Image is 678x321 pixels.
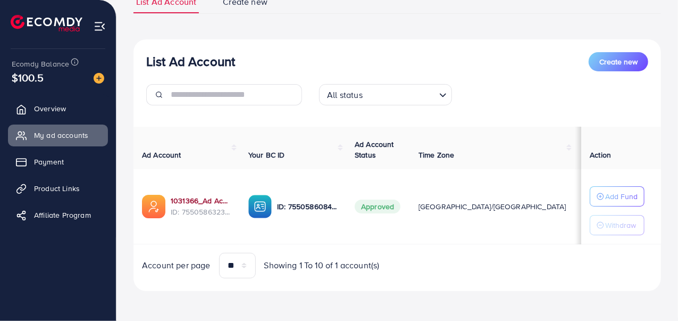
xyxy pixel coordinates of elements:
[94,20,106,32] img: menu
[599,56,638,67] span: Create new
[34,210,91,220] span: Affiliate Program
[142,259,211,271] span: Account per page
[366,85,435,103] input: Search for option
[142,150,181,160] span: Ad Account
[34,183,80,194] span: Product Links
[12,59,69,69] span: Ecomdy Balance
[8,178,108,199] a: Product Links
[319,84,452,105] div: Search for option
[355,139,394,160] span: Ad Account Status
[355,200,400,213] span: Approved
[11,15,82,31] img: logo
[34,130,88,141] span: My ad accounts
[605,219,636,232] p: Withdraw
[605,190,638,203] p: Add Fund
[94,73,104,84] img: image
[142,195,165,218] img: ic-ads-acc.e4c84228.svg
[34,103,66,114] span: Overview
[171,195,231,206] a: 1031366_Ad Account - Bright Fabrics_1758007881268
[171,195,231,217] div: <span class='underline'>1031366_Ad Account - Bright Fabrics_1758007881268</span></br>755058632310...
[277,200,338,213] p: ID: 7550586084004757521
[8,125,108,146] a: My ad accounts
[418,201,566,212] span: [GEOGRAPHIC_DATA]/[GEOGRAPHIC_DATA]
[633,273,670,313] iframe: Chat
[8,204,108,226] a: Affiliate Program
[590,215,644,235] button: Withdraw
[34,157,64,167] span: Payment
[146,54,235,69] h3: List Ad Account
[248,195,272,218] img: ic-ba-acc.ded83a64.svg
[590,186,644,207] button: Add Fund
[589,52,648,71] button: Create new
[325,87,365,103] span: All status
[264,259,380,271] span: Showing 1 To 10 of 1 account(s)
[248,150,285,160] span: Your BC ID
[171,207,231,217] span: ID: 7550586323103383569
[418,150,454,160] span: Time Zone
[590,150,611,160] span: Action
[12,70,44,85] span: $100.5
[8,98,108,119] a: Overview
[8,151,108,172] a: Payment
